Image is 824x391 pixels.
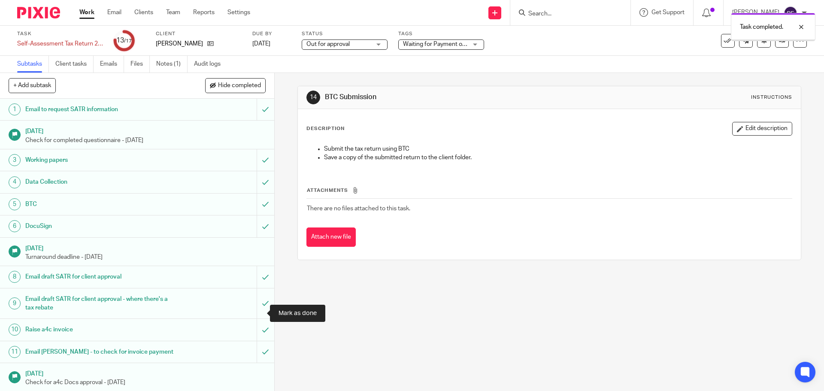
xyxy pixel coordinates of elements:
h1: BTC [25,198,174,211]
a: Client tasks [55,56,94,73]
h1: [DATE] [25,367,266,378]
a: Emails [100,56,124,73]
a: Reports [193,8,215,17]
a: Audit logs [194,56,227,73]
h1: Email draft SATR for client approval [25,270,174,283]
div: 13 [116,36,132,45]
h1: Email draft SATR for client approval - where there's a tax rebate [25,293,174,315]
a: Team [166,8,180,17]
span: Hide completed [218,82,261,89]
button: + Add subtask [9,78,56,93]
div: Instructions [751,94,792,101]
a: Email [107,8,121,17]
label: Tags [398,30,484,37]
button: Hide completed [205,78,266,93]
img: svg%3E [784,6,797,20]
p: [PERSON_NAME] [156,39,203,48]
div: 14 [306,91,320,104]
div: 6 [9,220,21,232]
p: Save a copy of the submitted return to the client folder. [324,153,791,162]
h1: Data Collection [25,176,174,188]
h1: DocuSign [25,220,174,233]
div: 8 [9,271,21,283]
span: There are no files attached to this task. [307,206,410,212]
label: Task [17,30,103,37]
a: Clients [134,8,153,17]
a: Notes (1) [156,56,188,73]
h1: Email to request SATR information [25,103,174,116]
button: Edit description [732,122,792,136]
h1: Working papers [25,154,174,167]
h1: [DATE] [25,242,266,253]
p: Submit the tax return using BTC [324,145,791,153]
h1: Email [PERSON_NAME] - to check for invoice payment [25,346,174,358]
label: Due by [252,30,291,37]
span: [DATE] [252,41,270,47]
p: Task completed. [740,23,783,31]
h1: Raise a4c invoice [25,323,174,336]
h1: BTC Submission [325,93,568,102]
button: Attach new file [306,227,356,247]
div: 9 [9,297,21,309]
div: 1 [9,103,21,115]
a: Work [79,8,94,17]
span: Out for approval [306,41,350,47]
a: Subtasks [17,56,49,73]
label: Status [302,30,388,37]
img: Pixie [17,7,60,18]
div: 3 [9,154,21,166]
div: 5 [9,198,21,210]
a: Settings [227,8,250,17]
p: Description [306,125,345,132]
div: Self-Assessment Tax Return 2025 [17,39,103,48]
div: 10 [9,324,21,336]
p: Turnaround deadline - [DATE] [25,253,266,261]
div: 4 [9,176,21,188]
div: 11 [9,346,21,358]
h1: [DATE] [25,125,266,136]
span: Waiting for Payment of a4c Fees [403,41,490,47]
small: /17 [124,39,132,43]
span: Attachments [307,188,348,193]
label: Client [156,30,242,37]
p: Check for a4c Docs approval - [DATE] [25,378,266,387]
p: Check for completed questionnaire - [DATE] [25,136,266,145]
a: Files [130,56,150,73]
